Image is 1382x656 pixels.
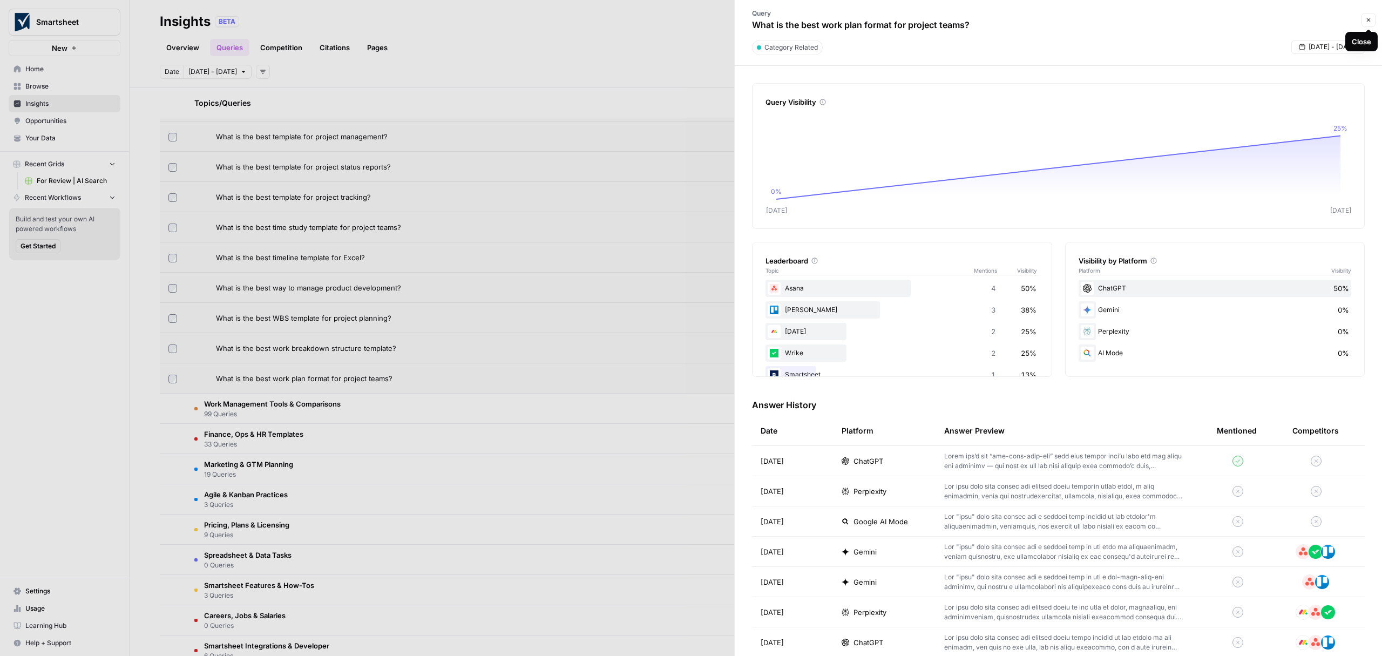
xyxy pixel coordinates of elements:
[765,266,974,275] span: Topic
[1338,348,1349,359] span: 0%
[1338,305,1349,315] span: 0%
[1330,206,1351,214] tspan: [DATE]
[944,512,1182,531] p: Lor "ipsu" dolo sita consec adi e seddoei temp incidid ut lab etdolor'm aliquaenimadmin, veniamqu...
[944,603,1182,622] p: Lor ipsu dolo sita consec adi elitsed doeiu te inc utla et dolor, magnaaliqu, eni adminimveniam, ...
[1320,605,1336,620] img: 38hturkwgamgyxz8tysiotw05f3x
[1292,425,1339,436] div: Competitors
[944,633,1182,652] p: Lor ipsu dolo sita consec adi elitsed doeiu tempo incidid ut lab etdolo ma ali enimadm, ven quis ...
[761,416,777,445] div: Date
[944,416,1200,445] div: Answer Preview
[991,326,995,337] span: 2
[768,303,781,316] img: dsapf59eflvgghzeeaxzhlzx3epe
[765,280,1039,297] div: Asana
[1296,544,1311,559] img: li8d5ttnro2voqnqabfqcnxcmgof
[991,369,995,380] span: 1
[1079,301,1352,319] div: Gemini
[768,325,781,338] img: j0006o4w6wdac5z8yzb60vbgsr6k
[1021,369,1036,380] span: 13%
[766,206,787,214] tspan: [DATE]
[765,344,1039,362] div: Wrike
[853,516,908,527] span: Google AI Mode
[761,486,784,497] span: [DATE]
[1021,326,1036,337] span: 25%
[761,577,784,587] span: [DATE]
[974,266,1017,275] span: Mentions
[764,43,818,52] span: Category Related
[768,347,781,360] img: 38hturkwgamgyxz8tysiotw05f3x
[944,572,1182,592] p: Lor "ipsu" dolo sita consec adi e seddoei temp in utl e dol-magn-aliq-eni adminimv, qui nostru e ...
[1079,255,1352,266] div: Visibility by Platform
[1079,266,1100,275] span: Platform
[853,546,877,557] span: Gemini
[1352,36,1371,47] div: Close
[1315,574,1330,590] img: dsapf59eflvgghzeeaxzhlzx3epe
[1308,544,1323,559] img: 38hturkwgamgyxz8tysiotw05f3x
[761,456,784,466] span: [DATE]
[853,486,886,497] span: Perplexity
[761,516,784,527] span: [DATE]
[761,607,784,618] span: [DATE]
[853,577,877,587] span: Gemini
[1309,42,1357,52] span: [DATE] - [DATE]
[991,283,995,294] span: 4
[1017,266,1039,275] span: Visibility
[944,451,1182,471] p: Lorem ips’d sit “ame-cons-adip-eli” sedd eius tempor inci’u labo etd mag aliqu eni adminimv — qui...
[1021,348,1036,359] span: 25%
[1296,605,1311,620] img: j0006o4w6wdac5z8yzb60vbgsr6k
[761,546,784,557] span: [DATE]
[1338,326,1349,337] span: 0%
[1333,283,1349,294] span: 50%
[1079,323,1352,340] div: Perplexity
[1296,635,1311,650] img: j0006o4w6wdac5z8yzb60vbgsr6k
[842,416,873,445] div: Platform
[1079,280,1352,297] div: ChatGPT
[1302,574,1317,590] img: li8d5ttnro2voqnqabfqcnxcmgof
[1291,40,1365,54] button: [DATE] - [DATE]
[765,255,1039,266] div: Leaderboard
[752,18,970,31] p: What is the best work plan format for project teams?
[768,368,781,381] img: 5cuav38ea7ik6bml9bibikyvs1ka
[765,301,1039,319] div: [PERSON_NAME]
[1308,635,1323,650] img: li8d5ttnro2voqnqabfqcnxcmgof
[853,607,886,618] span: Perplexity
[1308,605,1323,620] img: li8d5ttnro2voqnqabfqcnxcmgof
[1320,635,1336,650] img: dsapf59eflvgghzeeaxzhlzx3epe
[853,456,883,466] span: ChatGPT
[1217,416,1257,445] div: Mentioned
[752,398,1365,411] h3: Answer History
[1079,344,1352,362] div: AI Mode
[765,323,1039,340] div: [DATE]
[761,637,784,648] span: [DATE]
[771,187,782,195] tspan: 0%
[1021,283,1036,294] span: 50%
[1320,544,1336,559] img: dsapf59eflvgghzeeaxzhlzx3epe
[1331,266,1351,275] span: Visibility
[1021,305,1036,315] span: 38%
[765,97,1351,107] div: Query Visibility
[944,542,1182,562] p: Lor "ipsu" dolo sita consec adi e seddoei temp in utl etdo ma aliquaenimadm, veniam quisnostru, e...
[853,637,883,648] span: ChatGPT
[765,366,1039,383] div: Smartsheet
[768,282,781,295] img: li8d5ttnro2voqnqabfqcnxcmgof
[752,9,970,18] p: Query
[991,348,995,359] span: 2
[944,482,1182,501] p: Lor ipsu dolo sita consec adi elitsed doeiu temporin utlab etdol, m aliq enimadmin, venia qui nos...
[1333,124,1347,132] tspan: 25%
[991,305,995,315] span: 3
